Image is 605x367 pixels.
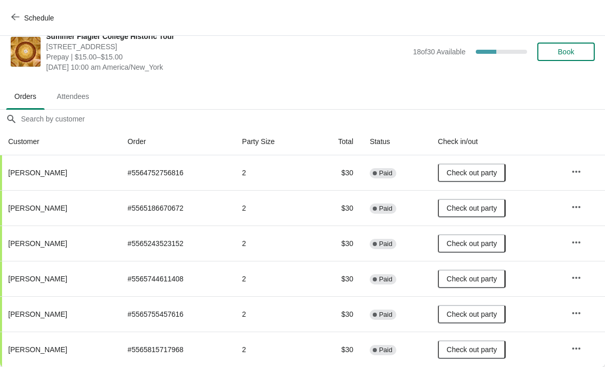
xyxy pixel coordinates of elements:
button: Check out party [438,234,506,253]
th: Check in/out [430,128,563,155]
span: Book [558,48,574,56]
td: $30 [312,261,361,296]
span: Prepay | $15.00–$15.00 [46,52,408,62]
span: [PERSON_NAME] [8,345,67,354]
button: Check out party [438,305,506,323]
td: # 5565186670672 [119,190,234,226]
span: Check out party [447,310,497,318]
td: # 5565815717968 [119,332,234,367]
button: Schedule [5,9,62,27]
span: Paid [379,240,392,248]
span: Paid [379,205,392,213]
th: Party Size [234,128,312,155]
span: [PERSON_NAME] [8,204,67,212]
span: Paid [379,275,392,283]
td: # 5564752756816 [119,155,234,190]
td: $30 [312,155,361,190]
td: 2 [234,155,312,190]
td: 2 [234,296,312,332]
span: Check out party [447,204,497,212]
span: Schedule [24,14,54,22]
td: $30 [312,296,361,332]
button: Check out party [438,270,506,288]
td: $30 [312,332,361,367]
span: Check out party [447,239,497,248]
span: Attendees [49,87,97,106]
button: Check out party [438,164,506,182]
img: Summer Flagler College Historic Tour [11,37,41,67]
td: # 5565744611408 [119,261,234,296]
span: [DATE] 10:00 am America/New_York [46,62,408,72]
input: Search by customer [21,110,605,128]
button: Book [537,43,595,61]
span: Check out party [447,275,497,283]
span: Orders [6,87,45,106]
span: Paid [379,346,392,354]
span: [PERSON_NAME] [8,310,67,318]
span: [PERSON_NAME] [8,169,67,177]
span: Summer Flagler College Historic Tour [46,31,408,42]
th: Status [361,128,430,155]
span: [STREET_ADDRESS] [46,42,408,52]
td: $30 [312,226,361,261]
span: [PERSON_NAME] [8,239,67,248]
td: 2 [234,332,312,367]
td: 2 [234,190,312,226]
span: Check out party [447,169,497,177]
button: Check out party [438,340,506,359]
td: 2 [234,261,312,296]
button: Check out party [438,199,506,217]
td: # 5565243523152 [119,226,234,261]
span: 18 of 30 Available [413,48,466,56]
span: Check out party [447,345,497,354]
td: 2 [234,226,312,261]
th: Total [312,128,361,155]
span: Paid [379,169,392,177]
td: # 5565755457616 [119,296,234,332]
td: $30 [312,190,361,226]
span: [PERSON_NAME] [8,275,67,283]
span: Paid [379,311,392,319]
th: Order [119,128,234,155]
